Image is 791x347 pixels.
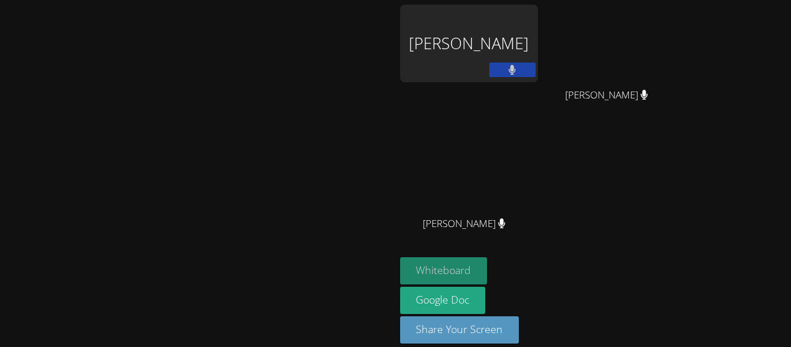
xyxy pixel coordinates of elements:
[400,257,488,284] button: Whiteboard
[400,316,519,344] button: Share Your Screen
[400,287,486,314] a: Google Doc
[423,215,506,232] span: [PERSON_NAME]
[400,5,538,82] div: [PERSON_NAME]
[565,87,648,104] span: [PERSON_NAME]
